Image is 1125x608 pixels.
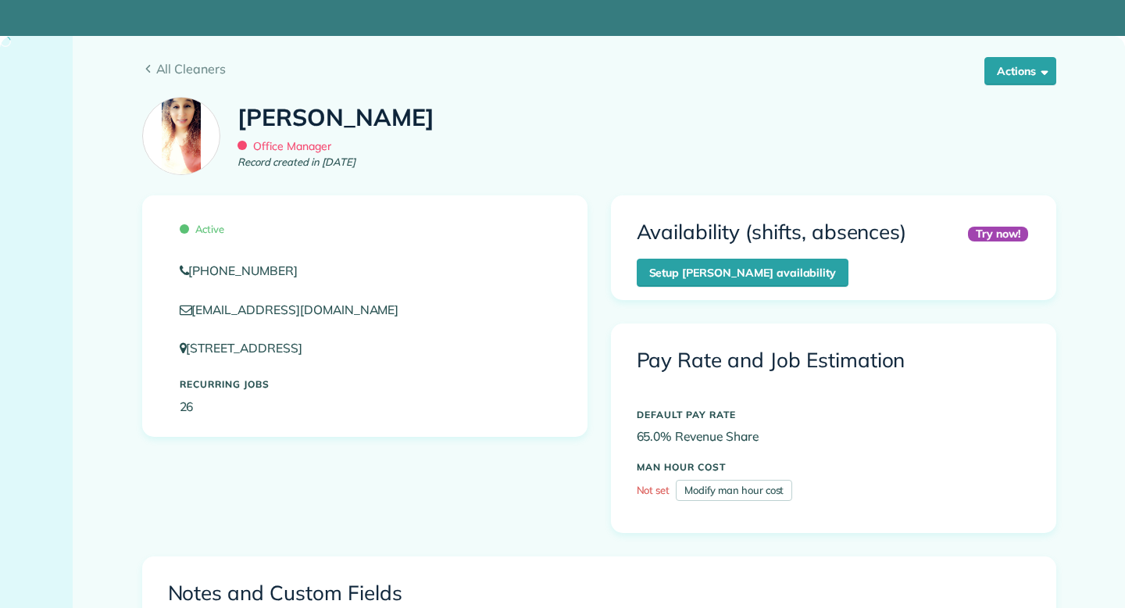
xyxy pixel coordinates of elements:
div: Try now! [968,227,1028,241]
span: All Cleaners [156,59,1056,78]
em: Record created in [DATE] [237,155,355,170]
a: All Cleaners [142,59,1056,78]
h3: Availability (shifts, absences) [637,221,907,244]
a: Modify man hour cost [676,480,792,502]
a: [EMAIL_ADDRESS][DOMAIN_NAME] [180,302,414,317]
p: 26 [180,398,550,416]
span: Active [180,223,225,235]
span: Not set [637,484,670,496]
h5: DEFAULT PAY RATE [637,410,1030,420]
h3: Pay Rate and Job Estimation [637,349,1030,372]
h1: [PERSON_NAME] [237,105,434,131]
span: Office Manager [237,139,330,153]
h3: Notes and Custom Fields [168,582,1030,605]
button: Actions [984,57,1056,85]
h5: Recurring Jobs [180,379,550,389]
h5: MAN HOUR COST [637,462,1030,472]
p: 65.0% Revenue Share [637,427,1030,445]
img: 27207jpeg [143,98,220,174]
a: [STREET_ADDRESS] [180,340,317,356]
a: Setup [PERSON_NAME] availability [637,259,849,287]
a: [PHONE_NUMBER] [180,262,550,280]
